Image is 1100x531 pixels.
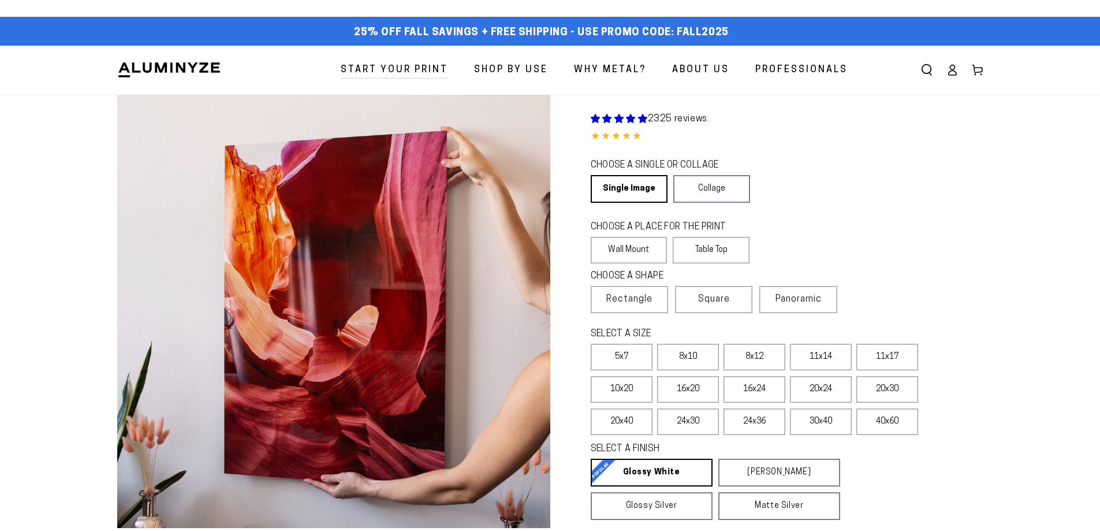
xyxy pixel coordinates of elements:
[591,409,652,435] label: 20x40
[591,328,822,341] legend: SELECT A SIZE
[591,159,740,172] legend: CHOOSE A SINGLE OR COLLAGE
[591,492,713,520] a: Glossy Silver
[117,61,221,79] img: Aluminyze
[914,57,939,83] summary: Search our site
[856,409,918,435] label: 40x60
[672,62,729,79] span: About Us
[606,292,652,306] span: Rectangle
[755,62,848,79] span: Professionals
[856,344,918,370] label: 11x17
[856,376,918,403] label: 20x30
[591,129,983,146] div: 4.85 out of 5.0 stars
[698,292,730,306] span: Square
[657,376,719,403] label: 16x20
[591,344,652,370] label: 5x7
[657,344,719,370] label: 8x10
[663,55,738,86] a: About Us
[790,344,852,370] label: 11x14
[565,55,655,86] a: Why Metal?
[465,55,557,86] a: Shop By Use
[673,175,750,203] a: Collage
[591,443,812,456] legend: SELECT A FINISH
[724,409,785,435] label: 24x36
[718,459,840,487] a: [PERSON_NAME]
[341,62,448,79] span: Start Your Print
[673,237,750,263] label: Table Top
[591,459,713,487] a: Glossy White
[790,409,852,435] label: 30x40
[591,221,739,234] legend: CHOOSE A PLACE FOR THE PRINT
[591,376,652,403] label: 10x20
[724,344,785,370] label: 8x12
[574,62,646,79] span: Why Metal?
[474,62,548,79] span: Shop By Use
[790,376,852,403] label: 20x24
[724,376,785,403] label: 16x24
[591,237,668,263] label: Wall Mount
[775,295,822,304] span: Panoramic
[591,270,741,283] legend: CHOOSE A SHAPE
[591,175,668,203] a: Single Image
[747,55,856,86] a: Professionals
[718,492,840,520] a: Matte Silver
[332,55,457,86] a: Start Your Print
[657,409,719,435] label: 24x30
[354,27,729,39] span: 25% off FALL Savings + Free Shipping - Use Promo Code: FALL2025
